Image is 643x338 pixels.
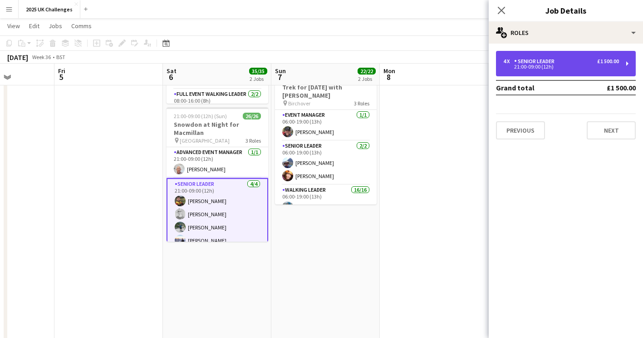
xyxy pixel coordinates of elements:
button: Next [587,121,636,139]
span: Jobs [49,22,62,30]
span: 3 Roles [245,137,261,144]
h3: Job Details [489,5,643,16]
span: Mon [383,67,395,75]
div: 4 x [503,58,514,65]
span: View [7,22,20,30]
td: Grand total [496,80,579,95]
span: 7 [274,72,286,82]
span: 26/26 [243,113,261,119]
button: 2025 UK Challenges [19,0,80,18]
span: Birchover [288,100,310,107]
div: Senior Leader [514,58,558,65]
a: Jobs [45,20,66,32]
app-job-card: 21:00-09:00 (12h) (Sun)26/26Snowdon at Night for Macmillan [GEOGRAPHIC_DATA]3 RolesAdvanced Event... [167,107,268,242]
app-card-role: Senior Leader4/421:00-09:00 (12h)[PERSON_NAME][PERSON_NAME][PERSON_NAME][PERSON_NAME] [167,178,268,250]
app-card-role: Event Manager1/106:00-19:00 (13h)[PERSON_NAME] [275,110,377,141]
span: Fri [58,67,65,75]
span: [GEOGRAPHIC_DATA] [180,137,230,144]
app-card-role: Full Event Walking Leader2/208:00-16:00 (8h) [167,89,268,136]
div: [DATE] [7,53,28,62]
a: Comms [68,20,95,32]
h3: Snowdon at Night for Macmillan [167,120,268,137]
span: 3 Roles [354,100,369,107]
span: Sun [275,67,286,75]
div: BST [56,54,65,60]
span: 35/35 [249,68,267,75]
span: Comms [71,22,92,30]
div: 2 Jobs [358,75,375,82]
button: Previous [496,121,545,139]
span: 22/22 [358,68,376,75]
span: Edit [29,22,39,30]
div: Roles [489,22,643,44]
div: 21:00-09:00 (12h) [503,65,619,69]
div: £1 500.00 [597,58,619,65]
app-job-card: 06:00-19:00 (13h)19/19Trek for [DATE] with [PERSON_NAME] Birchover3 RolesEvent Manager1/106:00-19... [275,70,377,204]
span: 21:00-09:00 (12h) (Sun) [174,113,227,119]
td: £1 500.00 [579,80,636,95]
div: 2 Jobs [250,75,267,82]
a: Edit [25,20,43,32]
app-card-role: Senior Leader2/206:00-19:00 (13h)[PERSON_NAME][PERSON_NAME] [275,141,377,185]
a: View [4,20,24,32]
span: 8 [382,72,395,82]
span: Sat [167,67,177,75]
h3: Trek for [DATE] with [PERSON_NAME] [275,83,377,99]
span: Week 36 [30,54,53,60]
app-card-role: Advanced Event Manager1/121:00-09:00 (12h)[PERSON_NAME] [167,147,268,178]
span: 5 [57,72,65,82]
span: 6 [165,72,177,82]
